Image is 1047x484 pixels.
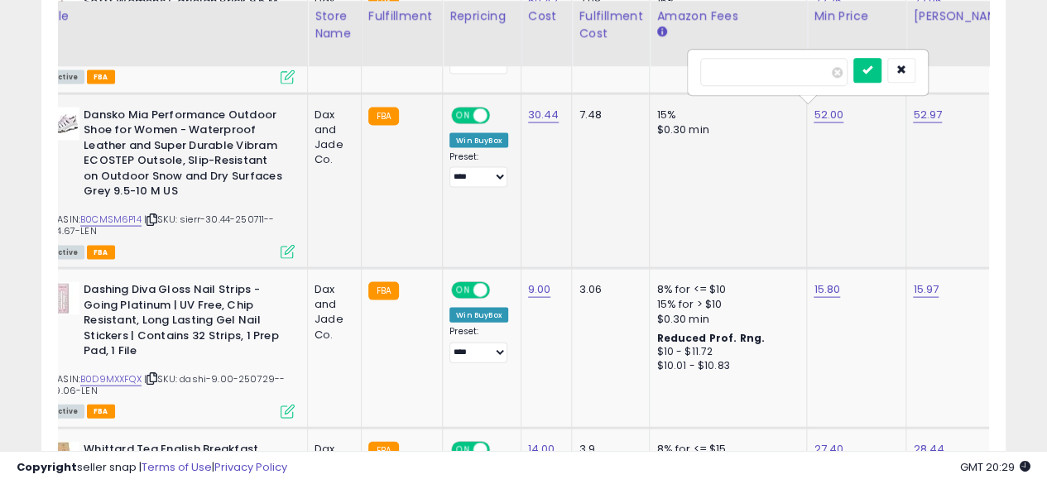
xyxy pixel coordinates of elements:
span: All listings currently available for purchase on Amazon [46,405,84,419]
div: Fulfillment Cost [579,8,642,43]
div: 3.06 [579,282,636,297]
b: Dansko Mia Performance Outdoor Shoe for Women - Waterproof Leather and Super Durable Vibram ECOST... [84,108,285,204]
small: Amazon Fees. [656,26,666,41]
b: Reduced Prof. Rng. [656,331,765,345]
div: Repricing [449,8,514,26]
a: 15.97 [913,281,939,298]
span: All listings currently available for purchase on Amazon [46,70,84,84]
span: 2025-09-12 20:29 GMT [960,459,1030,475]
img: 41cZoelBWyL._SL40_.jpg [46,282,79,315]
span: ON [453,108,473,122]
b: Dashing Diva Gloss Nail Strips - Going Platinum | UV Free, Chip Resistant, Long Lasting Gel Nail ... [84,282,285,363]
div: 7.48 [579,108,636,122]
a: Terms of Use [142,459,212,475]
div: Title [42,8,300,26]
a: B0D9MXXFQX [80,372,142,386]
div: Dax and Jade Co. [315,282,348,343]
a: Privacy Policy [214,459,287,475]
div: $10.01 - $10.83 [656,359,794,373]
div: Fulfillment [368,8,435,26]
div: $0.30 min [656,122,794,137]
img: 31CQ8v41ahL._SL40_.jpg [46,108,79,141]
a: B0CMSM6P14 [80,213,142,227]
div: Win BuyBox [449,308,508,323]
span: All listings currently available for purchase on Amazon [46,246,84,260]
div: Dax and Jade Co. [315,108,348,168]
div: Min Price [814,8,899,26]
span: FBA [87,246,115,260]
a: 52.97 [913,107,942,123]
small: FBA [368,282,399,300]
span: | SKU: dashi-9.00-250729---19.06-LEN [46,372,285,397]
span: OFF [487,284,514,298]
span: FBA [87,405,115,419]
div: Preset: [449,326,508,363]
div: Store Name [315,8,354,43]
span: ON [453,284,473,298]
a: 9.00 [528,281,551,298]
div: Preset: [449,151,508,189]
a: 30.44 [528,107,560,123]
div: $10 - $11.72 [656,345,794,359]
span: OFF [487,108,514,122]
div: $0.30 min [656,312,794,327]
span: | SKU: sierr-30.44-250711---74.67-LEN [46,213,275,237]
div: 15% for > $10 [656,297,794,312]
div: Win BuyBox [449,133,508,148]
div: Cost [528,8,565,26]
strong: Copyright [17,459,77,475]
div: seller snap | | [17,460,287,476]
span: FBA [87,70,115,84]
a: 15.80 [814,281,840,298]
div: Amazon Fees [656,8,800,26]
a: 52.00 [814,107,843,123]
div: [PERSON_NAME] [913,8,1011,26]
small: FBA [368,108,399,126]
div: 15% [656,108,794,122]
div: 8% for <= $10 [656,282,794,297]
